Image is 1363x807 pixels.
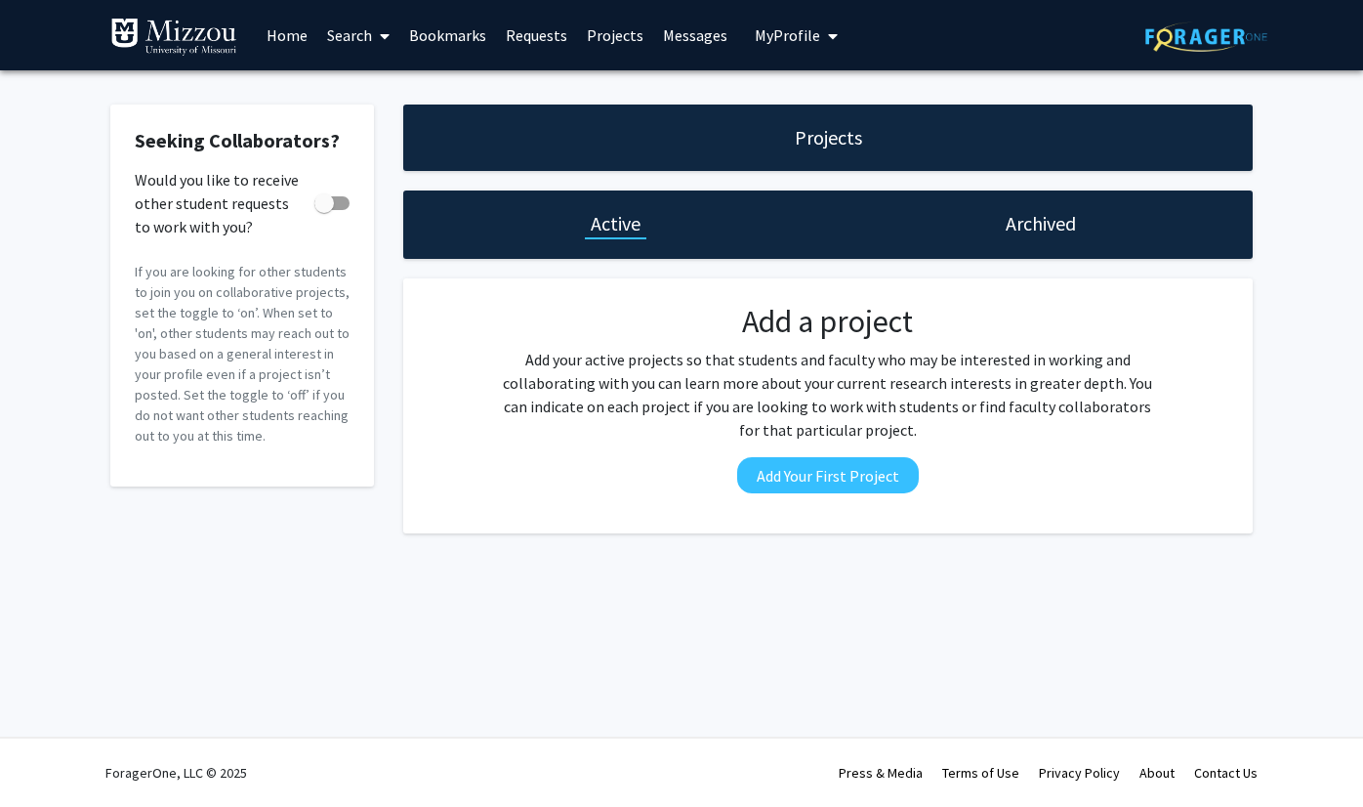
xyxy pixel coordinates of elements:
[1145,21,1267,52] img: ForagerOne Logo
[1194,764,1258,782] a: Contact Us
[795,124,862,151] h1: Projects
[257,1,317,69] a: Home
[737,457,919,493] button: Add Your First Project
[135,262,350,446] p: If you are looking for other students to join you on collaborative projects, set the toggle to ‘o...
[839,764,923,782] a: Press & Media
[110,18,237,57] img: University of Missouri Logo
[497,303,1159,340] h2: Add a project
[942,764,1019,782] a: Terms of Use
[755,25,820,45] span: My Profile
[497,348,1159,442] p: Add your active projects so that students and faculty who may be interested in working and collab...
[496,1,577,69] a: Requests
[653,1,737,69] a: Messages
[15,719,83,792] iframe: Chat
[591,210,640,237] h1: Active
[1006,210,1076,237] h1: Archived
[1139,764,1175,782] a: About
[399,1,496,69] a: Bookmarks
[135,168,307,238] span: Would you like to receive other student requests to work with you?
[577,1,653,69] a: Projects
[105,739,247,807] div: ForagerOne, LLC © 2025
[317,1,399,69] a: Search
[135,129,350,152] h2: Seeking Collaborators?
[1039,764,1120,782] a: Privacy Policy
